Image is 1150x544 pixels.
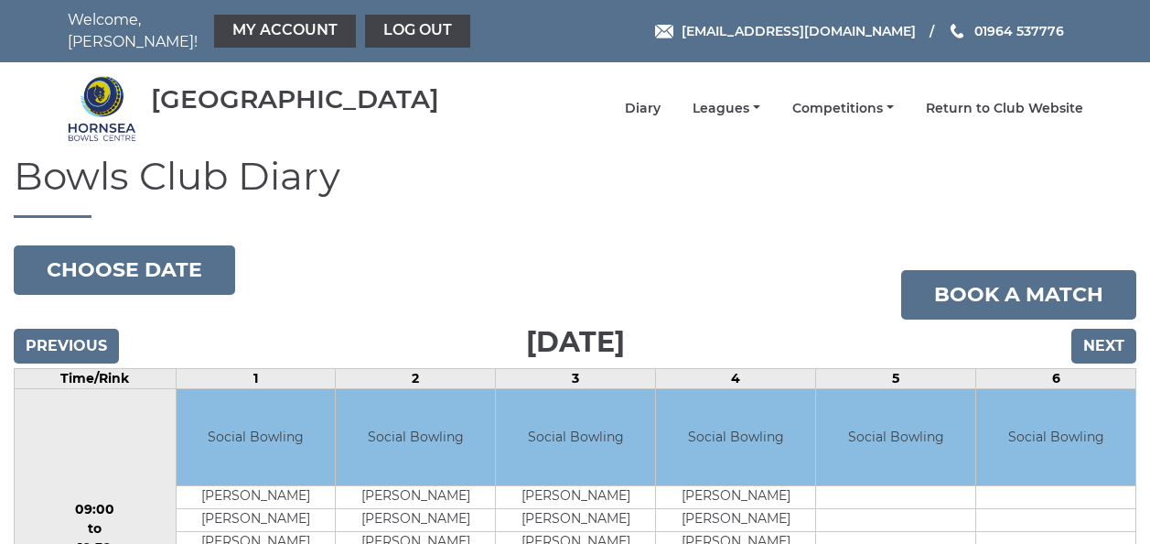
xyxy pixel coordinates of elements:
img: Phone us [951,24,963,38]
nav: Welcome, [PERSON_NAME]! [68,9,475,53]
td: 3 [496,369,656,389]
td: 1 [176,369,336,389]
a: Phone us 01964 537776 [948,21,1064,41]
td: [PERSON_NAME] [656,485,815,508]
td: [PERSON_NAME] [336,508,495,531]
div: [GEOGRAPHIC_DATA] [151,85,439,114]
a: Book a match [901,270,1136,320]
td: 6 [976,369,1136,389]
td: [PERSON_NAME] [496,508,655,531]
td: Social Bowling [336,389,495,485]
h1: Bowls Club Diary [14,155,1136,218]
td: Social Bowling [496,389,655,485]
td: Social Bowling [177,389,336,485]
td: 2 [336,369,496,389]
img: Hornsea Bowls Centre [68,74,136,143]
td: [PERSON_NAME] [177,508,336,531]
a: Competitions [792,100,894,117]
span: 01964 537776 [974,23,1064,39]
td: Time/Rink [15,369,177,389]
a: Diary [625,100,661,117]
a: Log out [365,15,470,48]
input: Previous [14,329,119,364]
a: Return to Club Website [926,100,1083,117]
td: [PERSON_NAME] [496,485,655,508]
a: Email [EMAIL_ADDRESS][DOMAIN_NAME] [655,21,916,41]
img: Email [655,25,673,38]
a: Leagues [693,100,760,117]
span: [EMAIL_ADDRESS][DOMAIN_NAME] [682,23,916,39]
td: Social Bowling [656,389,815,485]
button: Choose date [14,245,235,295]
a: My Account [214,15,356,48]
td: 5 [816,369,976,389]
td: Social Bowling [816,389,975,485]
td: [PERSON_NAME] [656,508,815,531]
td: 4 [656,369,816,389]
td: Social Bowling [976,389,1135,485]
td: [PERSON_NAME] [336,485,495,508]
td: [PERSON_NAME] [177,485,336,508]
input: Next [1071,329,1136,364]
